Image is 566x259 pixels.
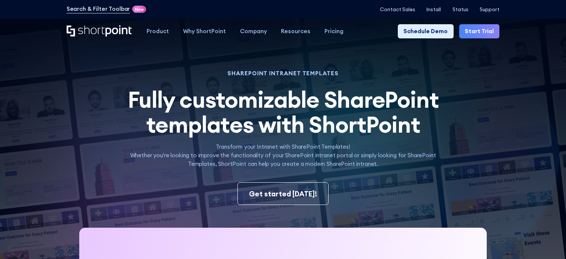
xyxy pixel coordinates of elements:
[233,24,274,38] a: Company
[453,7,469,12] a: Status
[529,223,566,259] iframe: Chat Widget
[274,24,317,38] a: Resources
[128,85,439,139] span: Fully customizable SharePoint templates with ShortPoint
[249,189,317,199] div: Get started [DATE]!
[147,27,169,36] div: Product
[118,71,449,76] h1: SHAREPOINT INTRANET TEMPLATES
[398,24,453,38] a: Schedule Demo
[426,7,441,12] a: Install
[140,24,176,38] a: Product
[237,182,329,205] a: Get started [DATE]!
[118,143,449,168] p: Transform your Intranet with SharePoint Templates! Whether you're looking to improve the function...
[176,24,233,38] a: Why ShortPoint
[67,25,132,38] a: Home
[183,27,226,36] div: Why ShortPoint
[240,27,267,36] div: Company
[281,27,310,36] div: Resources
[67,5,130,13] a: Search & Filter Toolbar
[324,27,343,36] div: Pricing
[480,7,499,12] a: Support
[380,7,415,12] a: Contact Sales
[317,24,351,38] a: Pricing
[459,24,499,38] a: Start Trial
